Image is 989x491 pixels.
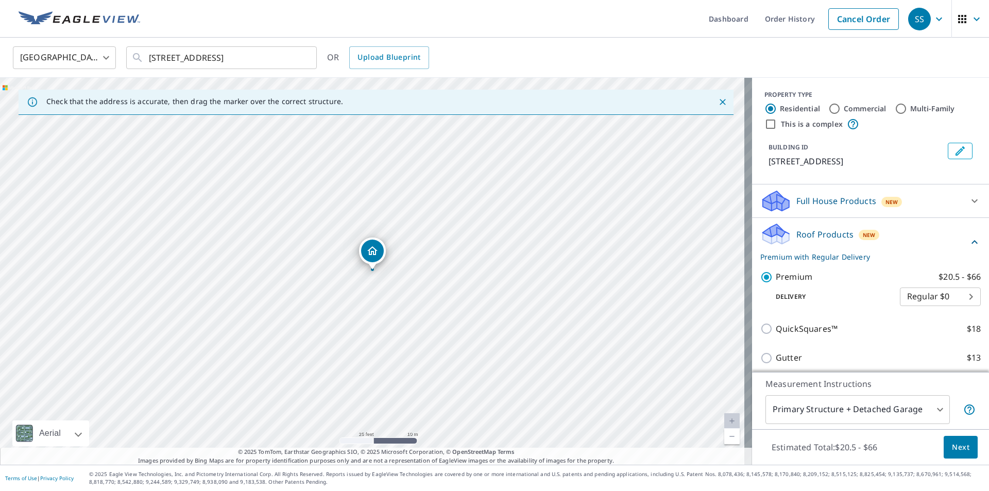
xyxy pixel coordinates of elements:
[796,195,876,207] p: Full House Products
[760,222,981,262] div: Roof ProductsNewPremium with Regular Delivery
[939,270,981,283] p: $20.5 - $66
[5,475,37,482] a: Terms of Use
[780,104,820,114] label: Residential
[776,323,838,335] p: QuickSquares™
[724,413,740,429] a: Current Level 20, Zoom In Disabled
[769,143,808,151] p: BUILDING ID
[763,436,885,459] p: Estimated Total: $20.5 - $66
[760,292,900,301] p: Delivery
[963,403,976,416] span: Your report will include the primary structure and a detached garage if one exists.
[776,270,812,283] p: Premium
[828,8,899,30] a: Cancel Order
[238,448,515,456] span: © 2025 TomTom, Earthstar Geographics SIO, © 2025 Microsoft Corporation, ©
[5,475,74,481] p: |
[46,97,343,106] p: Check that the address is accurate, then drag the marker over the correct structure.
[944,436,978,459] button: Next
[910,104,955,114] label: Multi-Family
[765,395,950,424] div: Primary Structure + Detached Garage
[769,155,944,167] p: [STREET_ADDRESS]
[760,189,981,213] div: Full House ProductsNew
[776,351,802,364] p: Gutter
[327,46,429,69] div: OR
[885,198,898,206] span: New
[844,104,886,114] label: Commercial
[967,323,981,335] p: $18
[359,238,386,269] div: Dropped pin, building 1, Residential property, 6279 Colonial Trl W Spring Grove, VA 23881
[357,51,420,64] span: Upload Blueprint
[765,378,976,390] p: Measurement Instructions
[36,420,64,446] div: Aerial
[716,95,729,109] button: Close
[40,475,74,482] a: Privacy Policy
[12,420,89,446] div: Aerial
[796,228,854,241] p: Roof Products
[13,43,116,72] div: [GEOGRAPHIC_DATA]
[498,448,515,455] a: Terms
[781,119,843,129] label: This is a complex
[967,351,981,364] p: $13
[760,251,968,262] p: Premium with Regular Delivery
[452,448,496,455] a: OpenStreetMap
[149,43,296,72] input: Search by address or latitude-longitude
[863,231,876,239] span: New
[349,46,429,69] a: Upload Blueprint
[952,441,969,454] span: Next
[19,11,140,27] img: EV Logo
[724,429,740,444] a: Current Level 20, Zoom Out
[764,90,977,99] div: PROPERTY TYPE
[948,143,973,159] button: Edit building 1
[900,282,981,311] div: Regular $0
[89,470,984,486] p: © 2025 Eagle View Technologies, Inc. and Pictometry International Corp. All Rights Reserved. Repo...
[908,8,931,30] div: SS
